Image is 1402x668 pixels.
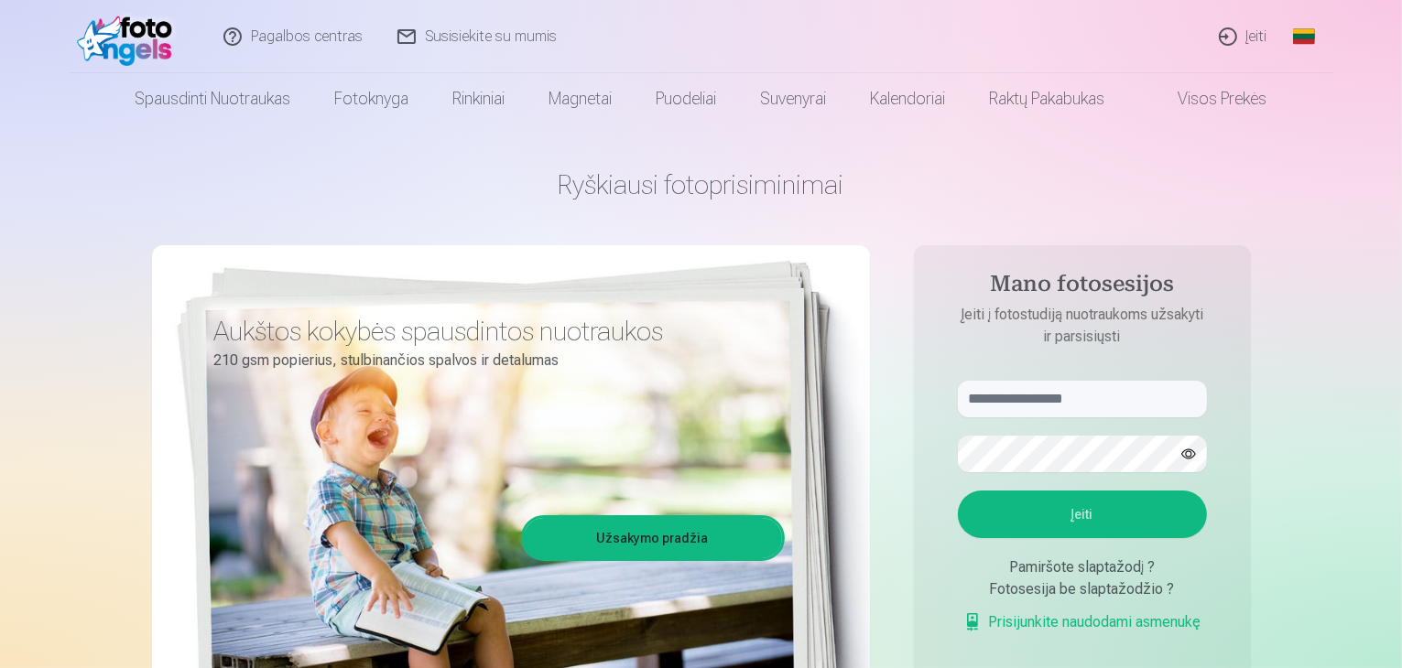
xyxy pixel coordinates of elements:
h1: Ryškiausi fotoprisiminimai [152,168,1251,201]
p: Įeiti į fotostudiją nuotraukoms užsakyti ir parsisiųsti [940,304,1225,348]
a: Fotoknyga [313,73,431,124]
a: Suvenyrai [739,73,849,124]
div: Fotosesija be slaptažodžio ? [958,578,1207,600]
p: 210 gsm popierius, stulbinančios spalvos ir detalumas [214,348,771,373]
a: Raktų pakabukas [968,73,1127,124]
h3: Aukštos kokybės spausdintos nuotraukos [214,315,771,348]
a: Visos prekės [1127,73,1289,124]
h4: Mano fotosesijos [940,271,1225,304]
a: Rinkiniai [431,73,527,124]
a: Puodeliai [635,73,739,124]
div: Pamiršote slaptažodį ? [958,556,1207,578]
a: Spausdinti nuotraukas [114,73,313,124]
a: Užsakymo pradžia [524,518,782,558]
img: /fa2 [77,7,182,66]
a: Kalendoriai [849,73,968,124]
a: Magnetai [527,73,635,124]
button: Įeiti [958,490,1207,538]
a: Prisijunkite naudodami asmenukę [963,611,1201,633]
